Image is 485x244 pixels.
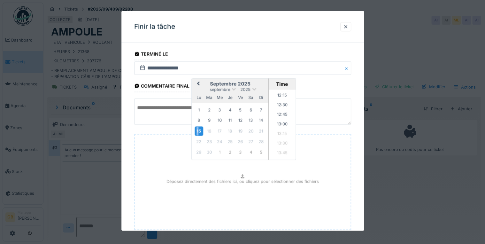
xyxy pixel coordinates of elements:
[226,116,234,125] div: Choose jeudi 11 septembre 2025
[344,61,351,75] button: Close
[205,138,213,146] div: Not available mardi 23 septembre 2025
[134,49,168,60] div: Terminé le
[226,148,234,156] div: Not available jeudi 2 octobre 2025
[195,148,203,156] div: Not available lundi 29 septembre 2025
[134,81,190,92] div: Commentaire final
[246,127,255,135] div: Not available samedi 20 septembre 2025
[215,148,224,156] div: Not available mercredi 1 octobre 2025
[269,91,296,101] li: 12:15
[269,139,296,149] li: 13:30
[257,93,266,102] div: dimanche
[205,106,213,114] div: Choose mardi 2 septembre 2025
[210,87,230,92] span: septembre
[215,127,224,135] div: Not available mercredi 17 septembre 2025
[194,105,266,157] div: Month septembre, 2025
[269,130,296,139] li: 13:15
[269,120,296,130] li: 13:00
[269,159,296,168] li: 14:00
[246,138,255,146] div: Not available samedi 27 septembre 2025
[269,90,296,160] ul: Time
[269,111,296,120] li: 12:45
[195,116,203,125] div: Choose lundi 8 septembre 2025
[270,81,294,87] div: Time
[240,87,250,92] span: 2025
[236,148,245,156] div: Not available vendredi 3 octobre 2025
[269,149,296,159] li: 13:45
[236,106,245,114] div: Choose vendredi 5 septembre 2025
[134,23,175,31] h3: Finir la tâche
[215,138,224,146] div: Not available mercredi 24 septembre 2025
[236,93,245,102] div: vendredi
[226,138,234,146] div: Not available jeudi 25 septembre 2025
[257,116,266,125] div: Choose dimanche 14 septembre 2025
[257,106,266,114] div: Choose dimanche 7 septembre 2025
[236,138,245,146] div: Not available vendredi 26 septembre 2025
[195,93,203,102] div: lundi
[195,106,203,114] div: Choose lundi 1 septembre 2025
[215,116,224,125] div: Choose mercredi 10 septembre 2025
[257,138,266,146] div: Not available dimanche 28 septembre 2025
[226,106,234,114] div: Choose jeudi 4 septembre 2025
[236,116,245,125] div: Choose vendredi 12 septembre 2025
[215,106,224,114] div: Choose mercredi 3 septembre 2025
[195,126,203,136] div: Choose lundi 15 septembre 2025
[246,148,255,156] div: Not available samedi 4 octobre 2025
[192,81,268,87] h2: septembre 2025
[195,138,203,146] div: Not available lundi 22 septembre 2025
[246,106,255,114] div: Choose samedi 6 septembre 2025
[246,116,255,125] div: Choose samedi 13 septembre 2025
[215,93,224,102] div: mercredi
[192,79,203,90] button: Previous Month
[205,148,213,156] div: Not available mardi 30 septembre 2025
[269,101,296,111] li: 12:30
[257,148,266,156] div: Not available dimanche 5 octobre 2025
[257,127,266,135] div: Not available dimanche 21 septembre 2025
[205,116,213,125] div: Choose mardi 9 septembre 2025
[166,179,319,185] p: Déposez directement des fichiers ici, ou cliquez pour sélectionner des fichiers
[246,93,255,102] div: samedi
[205,127,213,135] div: Not available mardi 16 septembre 2025
[226,127,234,135] div: Not available jeudi 18 septembre 2025
[205,93,213,102] div: mardi
[236,127,245,135] div: Not available vendredi 19 septembre 2025
[226,93,234,102] div: jeudi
